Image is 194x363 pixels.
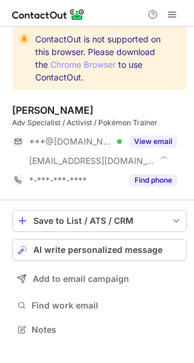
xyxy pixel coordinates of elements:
[12,210,187,232] button: save-profile-one-click
[33,245,162,255] span: AI write personalized message
[12,104,93,116] div: [PERSON_NAME]
[29,136,113,147] span: ***@[DOMAIN_NAME]
[129,136,177,148] button: Reveal Button
[12,117,187,128] div: Adv Specialist / Activist / Pokémon Trainer
[12,297,187,314] button: Find work email
[33,216,166,226] div: Save to List / ATS / CRM
[32,324,182,335] span: Notes
[50,59,116,70] a: Chrome Browser
[129,174,177,186] button: Reveal Button
[33,274,129,284] span: Add to email campaign
[12,321,187,338] button: Notes
[12,268,187,290] button: Add to email campaign
[35,33,165,83] span: ContactOut is not supported on this browser. Please download the to use ContactOut.
[32,300,182,311] span: Find work email
[12,239,187,261] button: AI write personalized message
[12,7,85,22] img: ContactOut v5.3.10
[18,33,30,45] img: warning
[29,155,155,166] span: [EMAIL_ADDRESS][DOMAIN_NAME]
